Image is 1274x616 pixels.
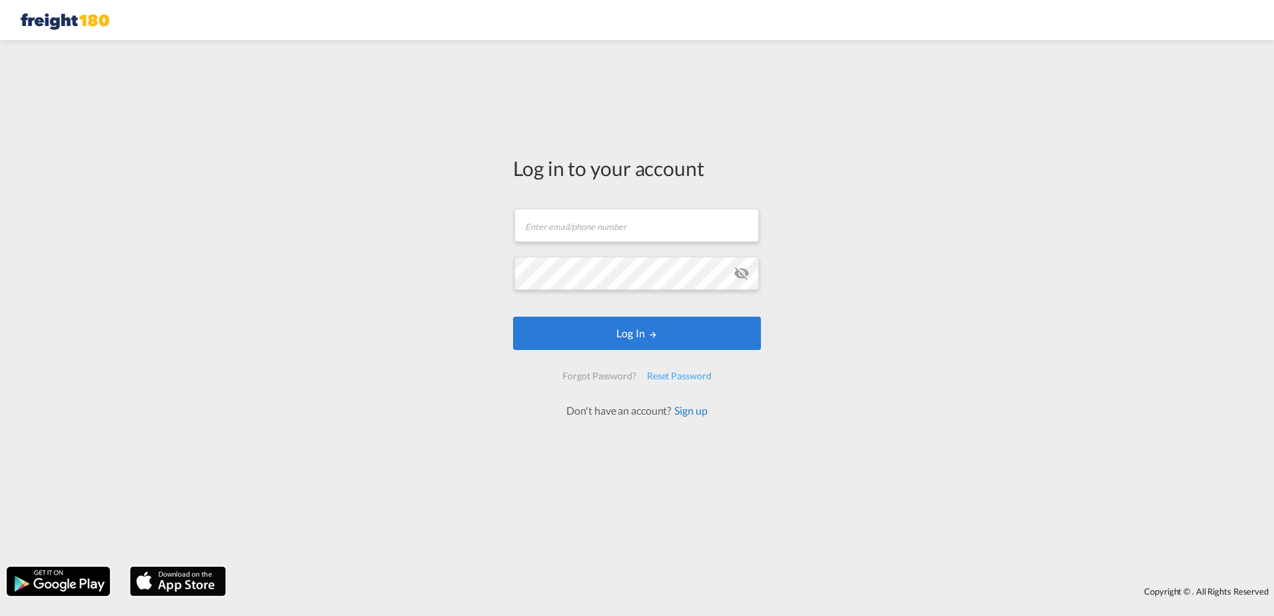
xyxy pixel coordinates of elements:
[557,364,641,388] div: Forgot Password?
[513,154,761,182] div: Log in to your account
[5,565,111,597] img: google.png
[514,209,759,242] input: Enter email/phone number
[671,404,707,417] a: Sign up
[552,403,722,418] div: Don't have an account?
[20,5,110,35] img: 249268c09df411ef8859afcc023c0dd9.png
[233,580,1274,603] div: Copyright © . All Rights Reserved
[129,565,227,597] img: apple.png
[513,317,761,350] button: LOGIN
[642,364,717,388] div: Reset Password
[734,265,750,281] md-icon: icon-eye-off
